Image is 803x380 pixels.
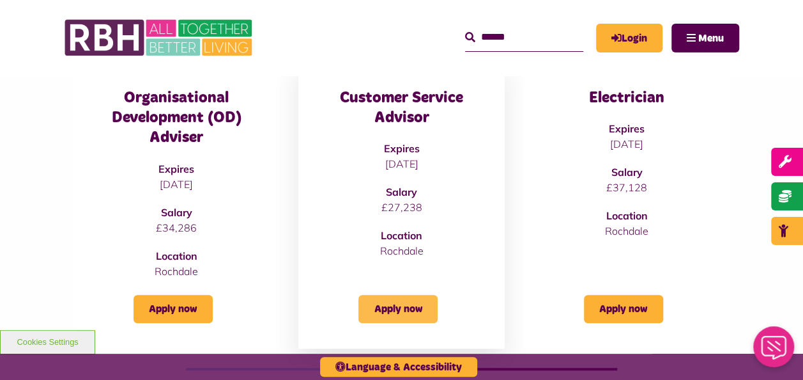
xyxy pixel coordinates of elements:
[99,220,254,235] p: £34,286
[324,88,478,128] h3: Customer Service Advisor
[134,295,213,323] a: Apply now
[324,156,478,171] p: [DATE]
[609,122,645,135] strong: Expires
[383,142,419,155] strong: Expires
[596,24,662,52] a: MyRBH
[584,295,663,323] a: Apply now
[465,24,583,51] input: Search
[99,88,254,148] h3: Organisational Development (OD) Adviser
[671,24,739,52] button: Navigation
[698,33,724,44] span: Menu
[746,322,803,380] iframe: Netcall Web Assistant for live chat
[358,295,438,323] a: Apply now
[611,166,642,178] strong: Salary
[158,162,194,175] strong: Expires
[99,177,254,192] p: [DATE]
[156,249,197,262] strong: Location
[64,13,256,63] img: RBH
[549,88,704,108] h3: Electrician
[606,209,647,222] strong: Location
[381,229,422,242] strong: Location
[386,186,417,198] strong: Salary
[161,206,192,219] strong: Salary
[549,180,704,195] p: £37,128
[549,223,704,239] p: Rochdale
[320,357,477,377] button: Language & Accessibility
[99,264,254,279] p: Rochdale
[324,243,478,258] p: Rochdale
[549,136,704,152] p: [DATE]
[324,200,478,215] p: £27,238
